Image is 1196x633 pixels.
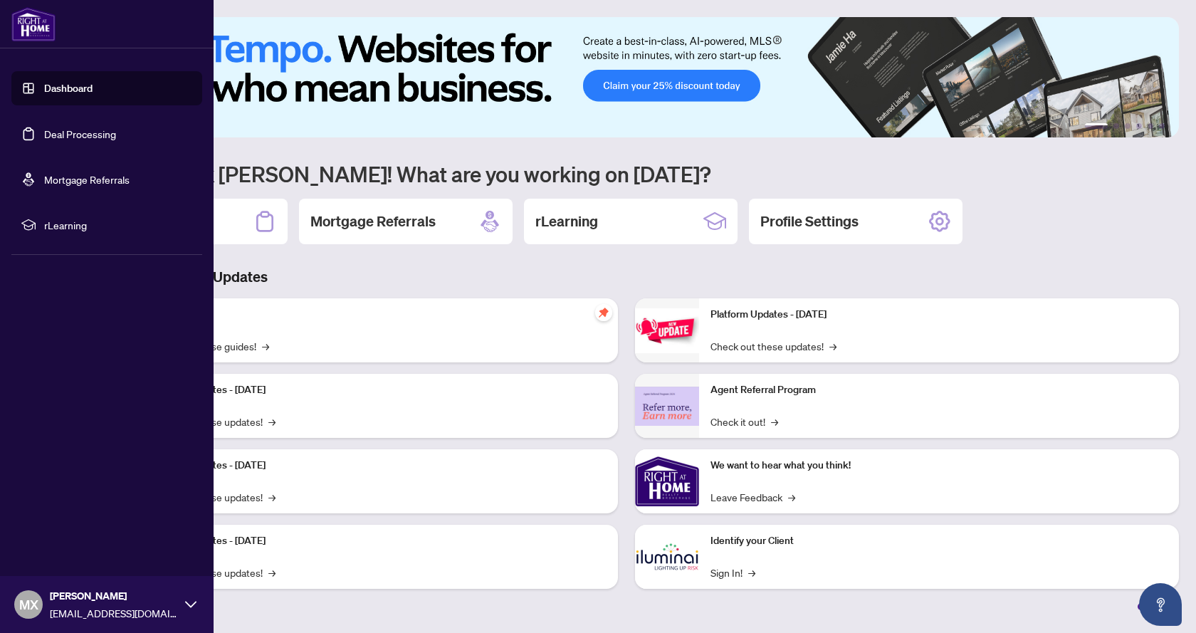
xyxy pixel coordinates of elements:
[149,382,607,398] p: Platform Updates - [DATE]
[1139,583,1182,626] button: Open asap
[44,217,192,233] span: rLearning
[44,127,116,140] a: Deal Processing
[149,533,607,549] p: Platform Updates - [DATE]
[1125,123,1131,129] button: 3
[268,565,276,580] span: →
[771,414,778,429] span: →
[710,533,1168,549] p: Identify your Client
[1113,123,1119,129] button: 2
[710,565,755,580] a: Sign In!→
[1136,123,1142,129] button: 4
[11,7,56,41] img: logo
[50,588,178,604] span: [PERSON_NAME]
[1159,123,1165,129] button: 6
[19,595,38,614] span: MX
[50,605,178,621] span: [EMAIL_ADDRESS][DOMAIN_NAME]
[149,458,607,474] p: Platform Updates - [DATE]
[710,489,795,505] a: Leave Feedback→
[635,525,699,589] img: Identify your Client
[74,267,1179,287] h3: Brokerage & Industry Updates
[310,211,436,231] h2: Mortgage Referrals
[44,173,130,186] a: Mortgage Referrals
[1148,123,1153,129] button: 5
[74,17,1179,137] img: Slide 0
[149,307,607,323] p: Self-Help
[710,382,1168,398] p: Agent Referral Program
[710,307,1168,323] p: Platform Updates - [DATE]
[748,565,755,580] span: →
[44,82,93,95] a: Dashboard
[268,489,276,505] span: →
[635,449,699,513] img: We want to hear what you think!
[760,211,859,231] h2: Profile Settings
[829,338,836,354] span: →
[710,414,778,429] a: Check it out!→
[1085,123,1108,129] button: 1
[635,308,699,353] img: Platform Updates - June 23, 2025
[635,387,699,426] img: Agent Referral Program
[74,160,1179,187] h1: Welcome back [PERSON_NAME]! What are you working on [DATE]?
[710,458,1168,474] p: We want to hear what you think!
[535,211,598,231] h2: rLearning
[710,338,836,354] a: Check out these updates!→
[788,489,795,505] span: →
[268,414,276,429] span: →
[595,304,612,321] span: pushpin
[262,338,269,354] span: →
